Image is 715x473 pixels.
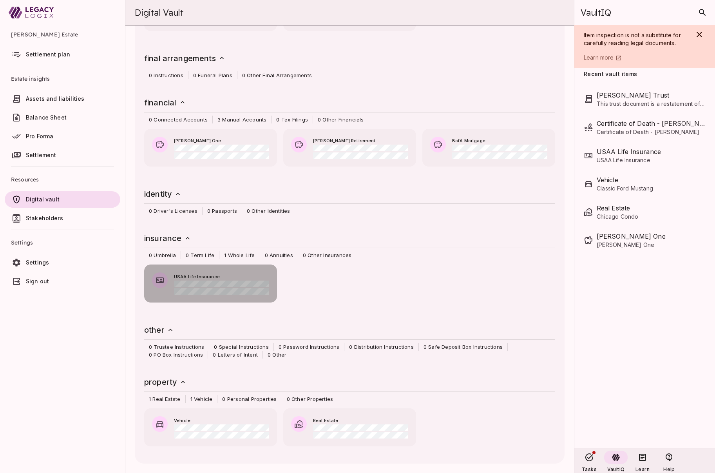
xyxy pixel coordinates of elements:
span: Learn more [584,54,614,61]
span: 1 Real Estate [144,395,185,403]
span: Balance Sheet [26,114,67,121]
a: Settlement plan [5,46,120,63]
span: Certificate of Death - [PERSON_NAME] [597,128,706,136]
span: Vehicle [174,417,269,424]
a: Learn more [584,53,687,62]
h6: identity [144,188,182,200]
span: 0 Other Identities [242,207,295,215]
button: Real Estate [283,408,416,446]
div: Certificate of Death - [PERSON_NAME]Certificate of Death - [PERSON_NAME] [584,113,706,141]
h6: other [144,324,174,336]
a: Pro Forma [5,128,120,145]
button: Vehicle [144,408,277,446]
button: [PERSON_NAME] One [144,129,277,167]
span: Schwab One [597,232,706,241]
span: Settlement plan [26,51,70,58]
span: 0 Other Final Arrangements [237,71,317,79]
span: Recent vault items [584,71,637,79]
span: Resources [11,170,114,189]
span: [PERSON_NAME] One [597,241,706,249]
span: 0 Annuities [260,251,298,259]
a: Settings [5,254,120,271]
h6: final arrangements [144,52,226,65]
span: Digital vault [26,196,60,203]
a: Settlement [5,147,120,163]
span: 3 Manual Accounts [213,116,271,123]
span: Settlement [26,152,56,158]
span: 1 Whole Life [219,251,259,259]
span: This trust document is a restatement of the [PERSON_NAME] Trust originally dated [DATE]. The trus... [597,100,706,108]
span: Settings [11,233,114,252]
span: Pro Forma [26,133,53,140]
div: [PERSON_NAME] TrustThis trust document is a restatement of the [PERSON_NAME] Trust originally dat... [584,85,706,113]
span: 0 Other Insurances [298,251,357,259]
div: USAA Life InsuranceUSAA Life Insurance [584,141,706,170]
span: Real Estate [313,417,408,424]
div: identity 0 Driver's Licenses0 Passports0 Other Identities [136,184,563,219]
span: 0 PO Box Instructions [144,351,208,359]
span: Classic Ford Mustang [597,185,706,192]
a: Digital vault [5,191,120,208]
span: VaultIQ [607,466,624,472]
span: Digital Vault [135,7,183,18]
span: 0 Connected Accounts [144,116,212,123]
a: Stakeholders [5,210,120,227]
span: USAA Life Insurance [174,274,269,281]
div: [PERSON_NAME] One[PERSON_NAME] One [584,226,706,254]
div: VehicleClassic Ford Mustang [584,170,706,198]
span: Certificate of Death - Henry Smith [597,119,706,128]
div: other 0 Trustee Instructions0 Special Instructions0 Password Instructions0 Distribution Instructi... [136,320,563,362]
span: USAA Life Insurance [597,156,706,164]
span: 0 Passports [203,207,242,215]
span: [PERSON_NAME] Retirement [313,138,408,145]
span: Stakeholders [26,215,63,221]
span: 1 Vehicle [186,395,217,403]
span: USAA Life Insurance [597,147,706,156]
h6: insurance [144,232,192,245]
span: 0 Term Life [181,251,219,259]
span: 0 Other Properties [282,395,338,403]
span: Settings [26,259,49,266]
a: Balance Sheet [5,109,120,126]
span: 0 Trustee Instructions [144,343,209,351]
span: 0 Distribution Instructions [344,343,418,351]
span: Help [663,466,675,472]
span: Henry Smith Trust [597,91,706,100]
span: 0 Other [263,351,291,359]
span: [PERSON_NAME] Estate [11,25,114,44]
span: 0 Safe Deposit Box Instructions [419,343,507,351]
span: Learn [635,466,650,472]
span: 0 Other Financials [313,116,369,123]
a: Sign out [5,273,120,290]
span: 0 Letters of Intent [208,351,262,359]
div: insurance 0 Umbrella0 Term Life1 Whole Life0 Annuities0 Other Insurances [136,228,563,263]
div: final arrangements 0 Instructions0 Funeral Plans0 Other Final Arrangements [136,48,563,83]
span: Real Estate [597,203,706,213]
span: Tasks [582,466,597,472]
span: 0 Password Instructions [274,343,344,351]
div: property 1 Real Estate1 Vehicle0 Personal Properties0 Other Properties [136,372,563,407]
h6: property [144,376,187,388]
span: Vehicle [597,175,706,185]
span: Item inspection is not a substitute for carefully reading legal documents. [584,32,682,46]
span: Chicago Condo [597,213,706,221]
span: Assets and liabilities [26,95,84,102]
div: financial 0 Connected Accounts3 Manual Accounts0 Tax Filings0 Other Financials [136,92,563,127]
a: Assets and liabilities [5,91,120,107]
span: BofA Mortgage [452,138,547,145]
span: Estate insights [11,69,114,88]
span: 0 Instructions [144,71,188,79]
span: 0 Personal Properties [217,395,281,403]
span: VaultIQ [581,7,611,18]
button: USAA Life Insurance [144,265,277,303]
h6: financial [144,96,186,109]
span: 0 Tax Filings [272,116,313,123]
div: Real EstateChicago Condo [584,198,706,226]
span: 0 Driver's Licenses [144,207,202,215]
span: 0 Special Instructions [209,343,273,351]
button: [PERSON_NAME] Retirement [283,129,416,167]
span: [PERSON_NAME] One [174,138,269,145]
span: 0 Funeral Plans [188,71,237,79]
button: BofA Mortgage [422,129,555,167]
span: 0 Umbrella [144,251,181,259]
